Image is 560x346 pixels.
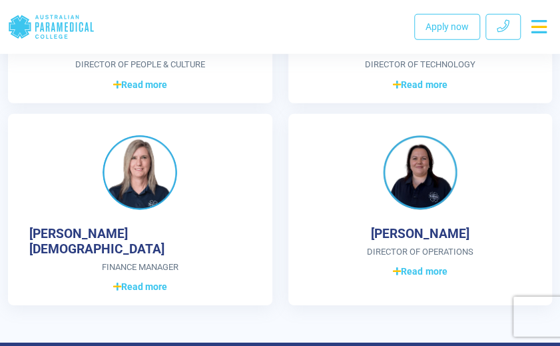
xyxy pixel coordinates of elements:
a: Australian Paramedical College [8,5,95,49]
span: Director of Operations [310,245,531,259]
a: Read more [29,77,251,93]
span: Director of Technology [310,58,531,71]
span: Finance Manager [29,261,251,274]
img: Andrea Male [103,135,177,210]
h4: [PERSON_NAME] [371,226,469,241]
img: Jodi Weatherall [383,135,457,210]
button: Toggle navigation [526,15,552,39]
span: Read more [113,78,167,92]
span: Read more [393,265,447,279]
a: Read more [310,263,531,279]
span: Read more [113,280,167,294]
a: Read more [29,279,251,295]
h4: [PERSON_NAME][DEMOGRAPHIC_DATA] [29,226,251,257]
span: Read more [393,78,447,92]
span: Director of People & Culture [29,58,251,71]
a: Read more [310,77,531,93]
a: Apply now [414,14,480,40]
